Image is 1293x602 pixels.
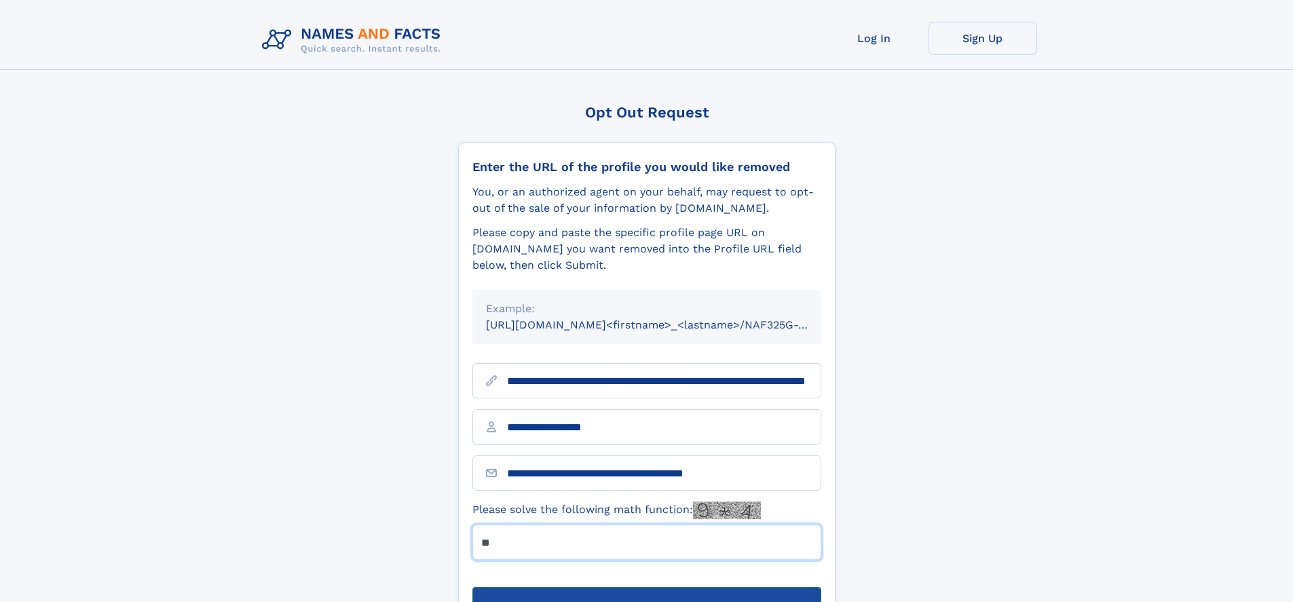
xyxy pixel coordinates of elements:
[486,301,808,317] div: Example:
[472,159,821,174] div: Enter the URL of the profile you would like removed
[820,22,929,55] a: Log In
[472,502,761,519] label: Please solve the following math function:
[929,22,1037,55] a: Sign Up
[458,104,836,121] div: Opt Out Request
[486,318,847,331] small: [URL][DOMAIN_NAME]<firstname>_<lastname>/NAF325G-xxxxxxxx
[472,225,821,274] div: Please copy and paste the specific profile page URL on [DOMAIN_NAME] you want removed into the Pr...
[257,22,452,58] img: Logo Names and Facts
[472,184,821,217] div: You, or an authorized agent on your behalf, may request to opt-out of the sale of your informatio...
